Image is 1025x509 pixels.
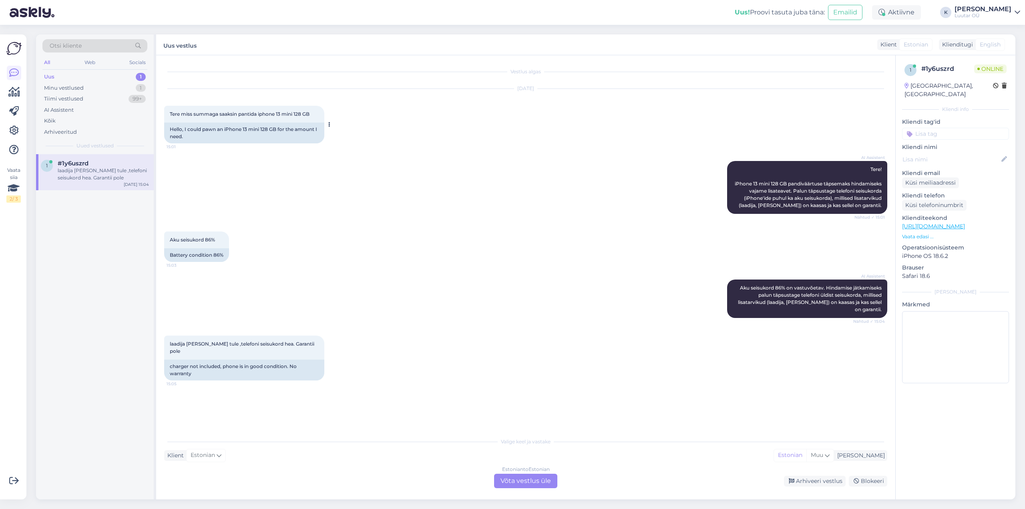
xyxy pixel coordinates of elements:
[774,449,806,461] div: Estonian
[44,73,54,81] div: Uus
[58,160,88,167] span: #1y6uszrd
[6,41,22,56] img: Askly Logo
[502,466,550,473] div: Estonian to Estonian
[902,106,1009,113] div: Kliendi info
[136,84,146,92] div: 1
[129,95,146,103] div: 99+
[738,285,883,312] span: Aku seisukord 86% on vastuvõetav. Hindamise jätkamiseks palun täpsustage telefoni üldist seisukor...
[170,341,316,354] span: laadija [PERSON_NAME] tule ,telefoni seisukord hea. Garantii pole
[902,143,1009,151] p: Kliendi nimi
[877,40,897,49] div: Klient
[902,223,965,230] a: [URL][DOMAIN_NAME]
[50,42,82,50] span: Otsi kliente
[902,128,1009,140] input: Lisa tag
[902,200,967,211] div: Küsi telefoninumbrit
[44,84,84,92] div: Minu vestlused
[191,451,215,460] span: Estonian
[44,106,74,114] div: AI Assistent
[955,12,1011,19] div: Luutar OÜ
[494,474,557,488] div: Võta vestlus üle
[921,64,974,74] div: # 1y6uszrd
[955,6,1020,19] a: [PERSON_NAME]Luutar OÜ
[902,169,1009,177] p: Kliendi email
[136,73,146,81] div: 1
[128,57,147,68] div: Socials
[902,191,1009,200] p: Kliendi telefon
[735,8,750,16] b: Uus!
[735,8,825,17] div: Proovi tasuta juba täna:
[44,95,83,103] div: Tiimi vestlused
[872,5,921,20] div: Aktiivne
[6,195,21,203] div: 2 / 3
[164,85,887,92] div: [DATE]
[855,155,885,161] span: AI Assistent
[902,155,1000,164] input: Lisa nimi
[849,476,887,487] div: Blokeeri
[83,57,97,68] div: Web
[76,142,114,149] span: Uued vestlused
[910,67,911,73] span: 1
[164,438,887,445] div: Valige keel ja vastake
[164,123,324,143] div: Hello, I could pawn an iPhone 13 mini 128 GB for the amount I need.
[902,233,1009,240] p: Vaata edasi ...
[904,40,928,49] span: Estonian
[44,128,77,136] div: Arhiveeritud
[164,248,229,262] div: Battery condition 86%
[902,243,1009,252] p: Operatsioonisüsteem
[854,214,885,220] span: Nähtud ✓ 15:01
[939,40,973,49] div: Klienditugi
[955,6,1011,12] div: [PERSON_NAME]
[167,144,197,150] span: 15:01
[940,7,951,18] div: K
[46,163,48,169] span: 1
[164,68,887,75] div: Vestlus algas
[167,262,197,268] span: 15:03
[124,181,149,187] div: [DATE] 15:04
[902,288,1009,296] div: [PERSON_NAME]
[828,5,862,20] button: Emailid
[902,214,1009,222] p: Klienditeekond
[902,252,1009,260] p: iPhone OS 18.6.2
[902,272,1009,280] p: Safari 18.6
[902,118,1009,126] p: Kliendi tag'id
[164,451,184,460] div: Klient
[784,476,846,487] div: Arhiveeri vestlus
[167,381,197,387] span: 15:05
[58,167,149,181] div: laadija [PERSON_NAME] tule ,telefoni seisukord hea. Garantii pole
[6,167,21,203] div: Vaata siia
[834,451,885,460] div: [PERSON_NAME]
[170,111,310,117] span: Tere miss summaga saaksin pantida iphone 13 mini 128 GB
[902,177,959,188] div: Küsi meiliaadressi
[902,300,1009,309] p: Märkmed
[811,451,823,459] span: Muu
[164,360,324,380] div: charger not included, phone is in good condition. No warranty
[980,40,1001,49] span: English
[904,82,993,99] div: [GEOGRAPHIC_DATA], [GEOGRAPHIC_DATA]
[170,237,215,243] span: Aku seisukord 86%
[974,64,1007,73] span: Online
[44,117,56,125] div: Kõik
[163,39,197,50] label: Uus vestlus
[902,264,1009,272] p: Brauser
[42,57,52,68] div: All
[853,318,885,324] span: Nähtud ✓ 15:04
[855,273,885,279] span: AI Assistent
